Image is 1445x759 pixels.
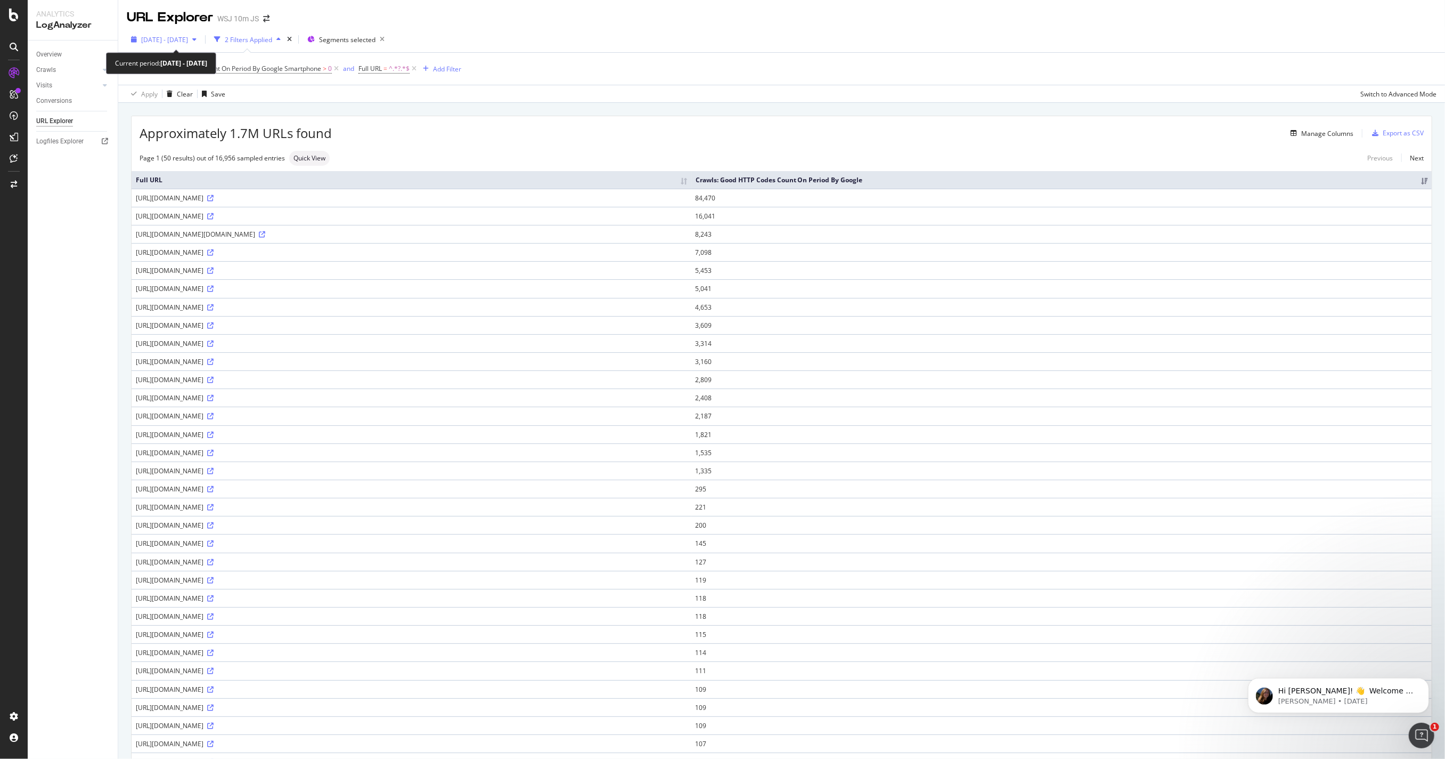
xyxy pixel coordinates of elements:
div: [URL][DOMAIN_NAME] [136,430,687,439]
td: 5,041 [691,279,1432,297]
div: URL Explorer [36,116,73,127]
div: Clear [177,90,193,99]
span: 0 [328,61,332,76]
td: 1,535 [691,443,1432,462]
div: Visits [36,80,52,91]
div: Add Filter [433,64,461,74]
b: [DATE] - [DATE] [160,59,207,68]
span: Quick View [293,155,325,162]
div: Apply [141,90,158,99]
iframe: Intercom live chat [1409,723,1434,748]
div: [URL][DOMAIN_NAME] [136,248,687,257]
button: Export as CSV [1368,125,1424,142]
div: [URL][DOMAIN_NAME][DOMAIN_NAME] [136,230,687,239]
button: Add Filter [419,62,461,75]
div: [URL][DOMAIN_NAME] [136,303,687,312]
td: 109 [691,698,1432,716]
td: 221 [691,498,1432,516]
a: Logfiles Explorer [36,136,110,147]
a: Overview [36,49,110,60]
td: 2,187 [691,407,1432,425]
div: [URL][DOMAIN_NAME] [136,393,687,402]
div: Manage Columns [1301,129,1353,138]
a: Conversions [36,95,110,107]
button: Segments selected [303,31,389,48]
td: 2,408 [691,389,1432,407]
div: Switch to Advanced Mode [1360,90,1436,99]
div: [URL][DOMAIN_NAME] [136,721,687,730]
div: [URL][DOMAIN_NAME] [136,648,687,657]
span: [DATE] - [DATE] [141,35,188,44]
div: Page 1 (50 results) out of 16,956 sampled entries [140,154,285,163]
div: Conversions [36,95,72,107]
span: = [383,64,387,73]
div: URL Explorer [127,9,213,27]
div: arrow-right-arrow-left [263,15,270,22]
th: Crawls: Good HTTP Codes Count On Period By Google: activate to sort column ascending [691,171,1432,189]
td: 109 [691,716,1432,734]
button: Manage Columns [1286,127,1353,140]
div: Crawls [36,64,56,76]
div: [URL][DOMAIN_NAME] [136,375,687,384]
div: [URL][DOMAIN_NAME] [136,357,687,366]
td: 107 [691,734,1432,753]
div: [URL][DOMAIN_NAME] [136,630,687,639]
td: 118 [691,607,1432,625]
div: [URL][DOMAIN_NAME] [136,448,687,457]
div: WSJ 10m JS [217,13,259,24]
div: [URL][DOMAIN_NAME] [136,685,687,694]
div: Save [211,90,225,99]
td: 119 [691,571,1432,589]
div: Overview [36,49,62,60]
td: 7,098 [691,243,1432,261]
td: 127 [691,553,1432,571]
span: Approximately 1.7M URLs found [140,124,332,142]
th: Full URL: activate to sort column ascending [132,171,691,189]
div: Analytics [36,9,109,19]
div: LogAnalyzer [36,19,109,31]
td: 114 [691,643,1432,661]
td: 109 [691,680,1432,698]
td: 3,160 [691,352,1432,370]
div: [URL][DOMAIN_NAME] [136,539,687,548]
td: 3,314 [691,334,1432,352]
span: Segments selected [319,35,375,44]
button: [DATE] - [DATE] [127,31,201,48]
td: 1,335 [691,462,1432,480]
button: Apply [127,85,158,102]
button: Switch to Advanced Mode [1356,85,1436,102]
td: 111 [691,661,1432,680]
div: Current period: [115,57,207,69]
div: [URL][DOMAIN_NAME] [136,284,687,293]
td: 5,453 [691,261,1432,279]
div: and [343,64,354,73]
div: [URL][DOMAIN_NAME] [136,193,687,203]
a: Crawls [36,64,100,76]
td: 16,041 [691,207,1432,225]
div: [URL][DOMAIN_NAME] [136,739,687,748]
td: 115 [691,625,1432,643]
td: 1,821 [691,425,1432,443]
td: 8,243 [691,225,1432,243]
div: [URL][DOMAIN_NAME] [136,558,687,567]
div: [URL][DOMAIN_NAME] [136,339,687,348]
span: Full URL [358,64,382,73]
a: Next [1401,150,1424,166]
div: [URL][DOMAIN_NAME] [136,212,687,221]
div: [URL][DOMAIN_NAME] [136,411,687,421]
div: [URL][DOMAIN_NAME] [136,266,687,275]
button: 2 Filters Applied [210,31,285,48]
button: and [343,63,354,74]
div: [URL][DOMAIN_NAME] [136,485,687,494]
div: [URL][DOMAIN_NAME] [136,594,687,603]
div: [URL][DOMAIN_NAME] [136,321,687,330]
a: Visits [36,80,100,91]
div: [URL][DOMAIN_NAME] [136,576,687,585]
div: [URL][DOMAIN_NAME] [136,503,687,512]
button: Save [198,85,225,102]
div: 2 Filters Applied [225,35,272,44]
div: neutral label [289,151,330,166]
